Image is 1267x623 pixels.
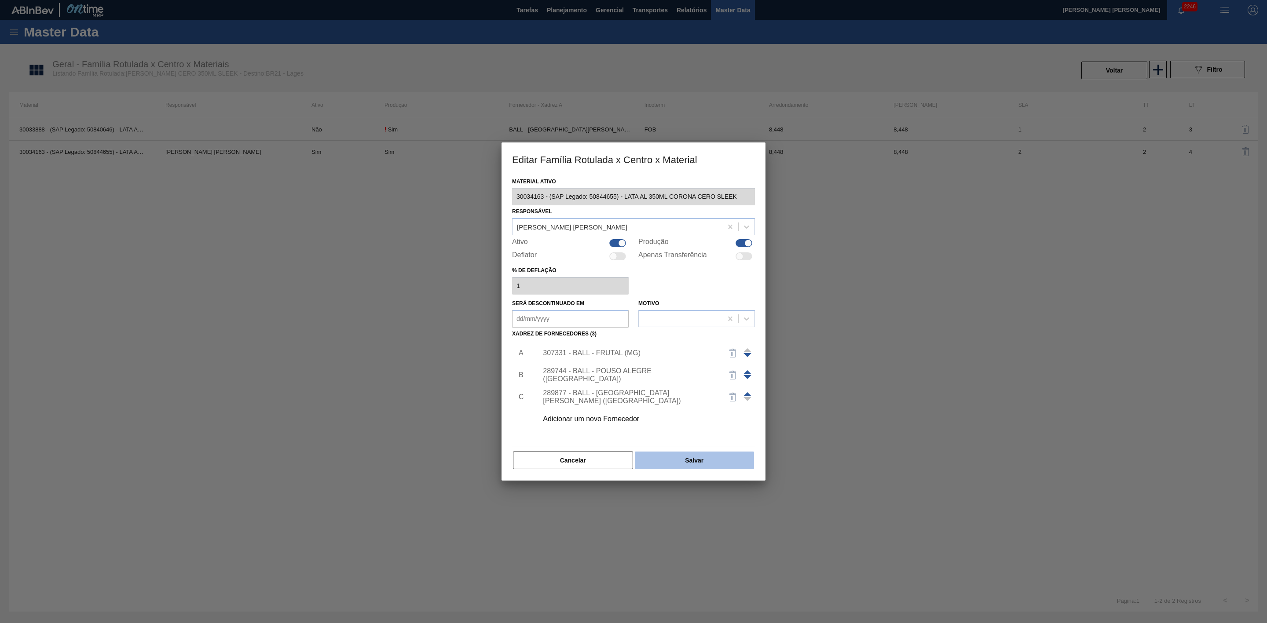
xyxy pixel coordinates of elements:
label: Será descontinuado em [512,300,584,306]
li: A [512,342,526,364]
label: Material ativo [512,175,755,188]
label: Xadrez de Fornecedores (3) [512,331,597,337]
label: % de deflação [512,264,629,277]
div: 289744 - BALL - POUSO ALEGRE ([GEOGRAPHIC_DATA]) [543,367,715,383]
label: Apenas Transferência [638,251,707,262]
span: Mover para cima [743,353,751,357]
label: Deflator [512,251,537,262]
label: Produção [638,238,669,248]
label: Ativo [512,238,528,248]
div: 307331 - BALL - FRUTAL (MG) [543,349,715,357]
button: delete-icon [722,342,743,364]
span: Mover para cima [743,370,751,374]
button: Salvar [635,452,754,469]
span: Mover para cima [743,375,751,379]
li: C [512,386,526,408]
img: delete-icon [728,370,738,380]
button: delete-icon [722,386,743,408]
label: Motivo [638,300,659,306]
input: dd/mm/yyyy [512,310,629,328]
button: delete-icon [722,364,743,386]
span: Mover para cima [743,392,751,396]
div: 289877 - BALL - [GEOGRAPHIC_DATA][PERSON_NAME] ([GEOGRAPHIC_DATA]) [543,389,715,405]
div: [PERSON_NAME] [PERSON_NAME] [517,223,627,231]
label: Responsável [512,208,552,215]
li: B [512,364,526,386]
div: Adicionar um novo Fornecedor [543,415,715,423]
img: delete-icon [728,392,738,402]
img: delete-icon [728,348,738,358]
h3: Editar Família Rotulada x Centro x Material [502,142,765,176]
button: Cancelar [513,452,633,469]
